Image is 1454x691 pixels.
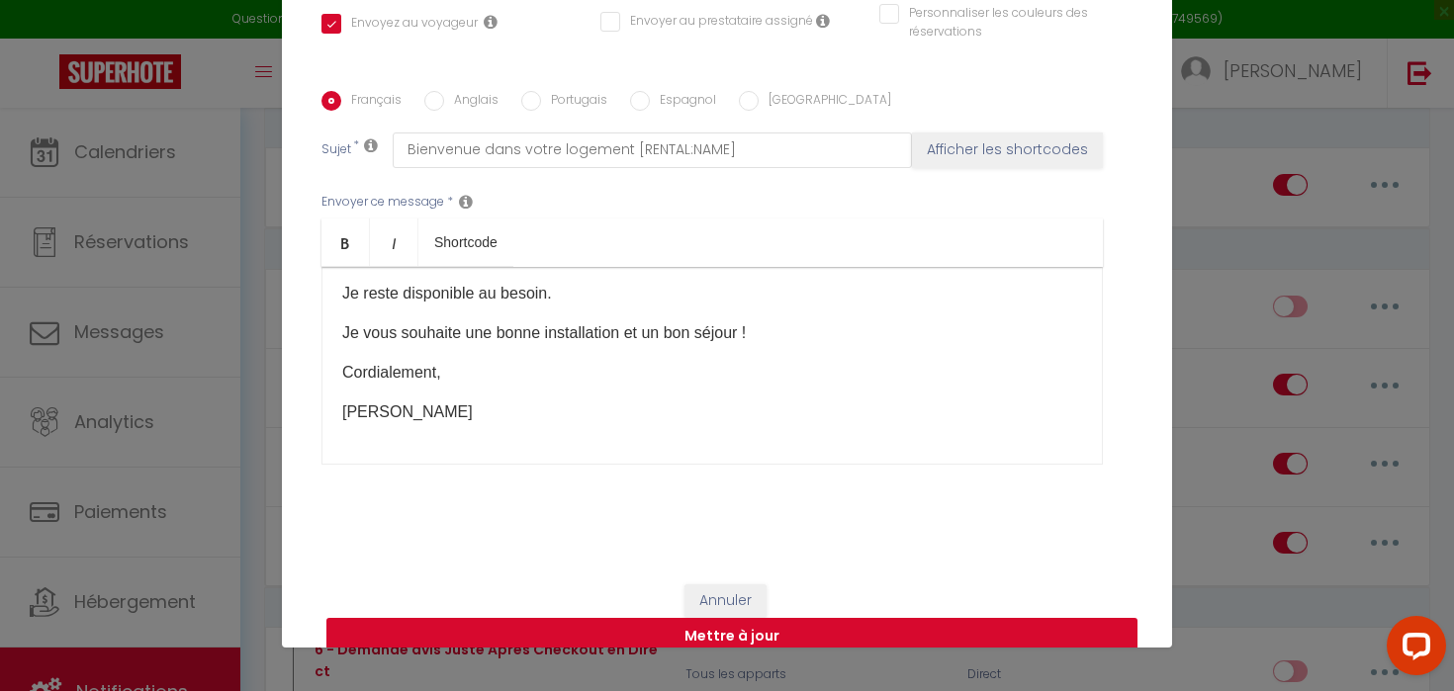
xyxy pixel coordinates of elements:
i: Envoyer au voyageur [484,14,498,30]
p: Cordialement, [342,361,1082,385]
button: Mettre à jour [326,618,1137,655]
label: Espagnol [650,91,716,113]
p: Je vous souhaite une bonne installation et un bon séjour !‬ [342,321,1082,345]
label: Envoyer ce message [321,193,444,212]
i: Envoyer au prestataire si il est assigné [816,13,830,29]
i: Message [459,194,473,210]
label: Français [341,91,402,113]
label: [GEOGRAPHIC_DATA] [759,91,891,113]
button: Afficher les shortcodes [912,132,1103,168]
label: Anglais [444,91,499,113]
i: Subject [364,137,378,153]
p: Je reste disponible au besoin.‭ [342,282,1082,305]
a: Shortcode [418,218,513,266]
iframe: LiveChat chat widget [1371,608,1454,691]
p: [PERSON_NAME] [342,400,1082,424]
label: Sujet [321,140,351,161]
a: Italic [370,218,418,266]
label: Portugais [541,91,607,113]
a: Bold [321,218,370,266]
button: Annuler [684,584,767,618]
